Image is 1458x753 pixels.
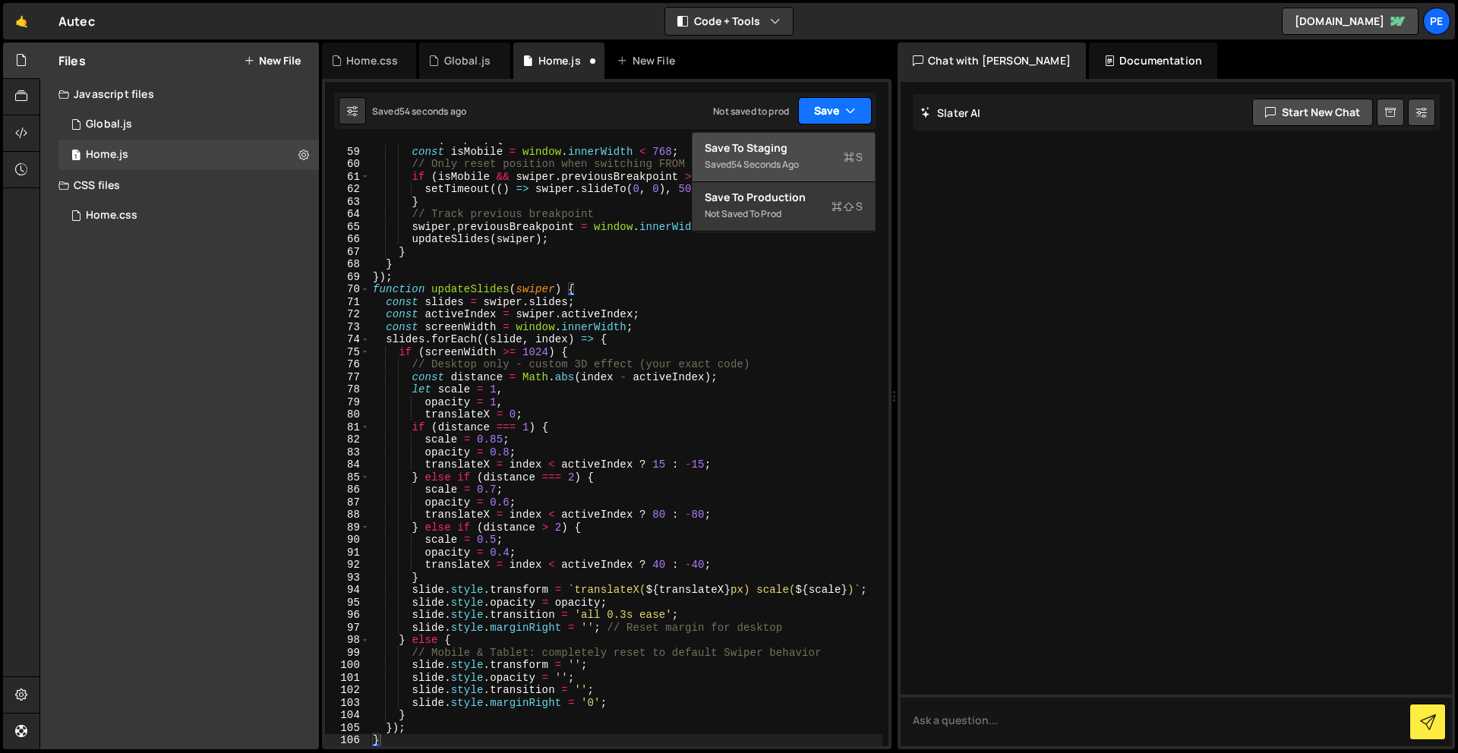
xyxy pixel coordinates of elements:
[325,171,370,184] div: 61
[58,109,319,140] div: 17022/46755.js
[346,53,398,68] div: Home.css
[325,333,370,346] div: 74
[325,697,370,710] div: 103
[244,55,301,67] button: New File
[325,572,370,584] div: 93
[325,534,370,547] div: 90
[58,52,86,69] h2: Files
[1252,99,1373,126] button: Start new chat
[325,584,370,597] div: 94
[325,622,370,635] div: 97
[444,53,491,68] div: Global.js
[325,408,370,421] div: 80
[325,634,370,647] div: 98
[325,308,370,321] div: 72
[325,446,370,459] div: 83
[325,547,370,559] div: 91
[325,521,370,534] div: 89
[325,383,370,396] div: 78
[325,271,370,284] div: 69
[325,609,370,622] div: 96
[1089,43,1217,79] div: Documentation
[325,471,370,484] div: 85
[40,79,319,109] div: Javascript files
[325,433,370,446] div: 82
[798,97,872,124] button: Save
[693,182,875,232] button: Save to ProductionS Not saved to prod
[705,156,863,174] div: Saved
[665,8,793,35] button: Code + Tools
[58,12,95,30] div: Autec
[617,53,680,68] div: New File
[898,43,1086,79] div: Chat with [PERSON_NAME]
[1423,8,1450,35] a: Pe
[731,158,799,171] div: 54 seconds ago
[844,150,863,165] span: S
[325,684,370,697] div: 102
[325,346,370,359] div: 75
[325,283,370,296] div: 70
[325,158,370,171] div: 60
[325,722,370,735] div: 105
[705,140,863,156] div: Save to Staging
[325,233,370,246] div: 66
[372,105,466,118] div: Saved
[86,209,137,222] div: Home.css
[325,659,370,672] div: 100
[325,509,370,521] div: 88
[325,396,370,409] div: 79
[399,105,466,118] div: 54 seconds ago
[325,321,370,334] div: 73
[325,559,370,572] div: 92
[58,140,319,170] div: 17022/46754.js
[40,170,319,200] div: CSS files
[325,146,370,159] div: 59
[325,647,370,660] div: 99
[325,597,370,610] div: 95
[325,709,370,722] div: 104
[705,205,863,223] div: Not saved to prod
[325,221,370,234] div: 65
[325,458,370,471] div: 84
[86,148,128,162] div: Home.js
[71,150,80,162] span: 1
[832,199,863,214] span: S
[325,484,370,496] div: 86
[693,133,875,182] button: Save to StagingS Saved54 seconds ago
[325,734,370,747] div: 106
[1282,8,1419,35] a: [DOMAIN_NAME]
[325,296,370,309] div: 71
[325,371,370,384] div: 77
[538,53,581,68] div: Home.js
[3,3,40,39] a: 🤙
[920,106,981,120] h2: Slater AI
[325,258,370,271] div: 68
[325,208,370,221] div: 64
[325,183,370,196] div: 62
[86,118,132,131] div: Global.js
[325,672,370,685] div: 101
[325,358,370,371] div: 76
[705,190,863,205] div: Save to Production
[58,200,319,231] div: 17022/46762.css
[325,196,370,209] div: 63
[325,496,370,509] div: 87
[713,105,789,118] div: Not saved to prod
[325,421,370,434] div: 81
[325,246,370,259] div: 67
